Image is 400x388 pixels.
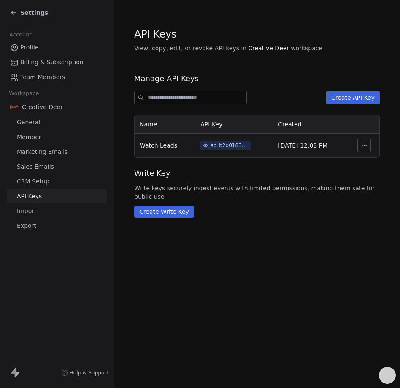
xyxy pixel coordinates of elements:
[7,204,107,218] a: Import
[20,43,39,52] span: Profile
[22,103,63,111] span: Creative Deer
[7,219,107,233] a: Export
[20,73,65,82] span: Team Members
[134,206,194,218] button: Create Write Key
[7,115,107,129] a: General
[5,28,35,41] span: Account
[5,87,43,100] span: Workspace
[7,189,107,203] a: API Keys
[134,28,176,41] span: API Keys
[7,175,107,189] a: CRM Setup
[211,142,249,149] div: sp_b2d01833f8254800bf6f7976471f91b0
[70,369,108,376] span: Help & Support
[17,148,68,156] span: Marketing Emails
[134,184,380,201] span: Write keys securely ingest events with limited permissions, making them safe for public use
[140,142,177,149] span: Watch Leads
[248,44,289,52] span: Creative Deer
[20,58,84,67] span: Billing & Subscription
[134,44,380,52] span: View, copy, edit, or revoke API keys in workspace
[134,73,380,84] span: Manage API Keys
[17,192,42,201] span: API Keys
[17,162,54,171] span: Sales Emails
[10,103,19,111] img: Logo%20CD1.pdf%20(1).png
[134,168,380,179] span: Write Key
[10,8,48,17] a: Settings
[7,55,107,69] a: Billing & Subscription
[273,134,349,157] td: [DATE] 12:03 PM
[20,8,48,17] span: Settings
[7,70,107,84] a: Team Members
[61,369,108,376] a: Help & Support
[278,121,301,128] span: Created
[140,121,157,128] span: Name
[17,118,40,127] span: General
[17,177,49,186] span: CRM Setup
[7,145,107,159] a: Marketing Emails
[17,133,41,142] span: Member
[7,160,107,174] a: Sales Emails
[200,121,222,128] span: API Key
[7,130,107,144] a: Member
[17,207,36,216] span: Import
[17,221,36,230] span: Export
[326,91,380,104] button: Create API Key
[7,41,107,55] a: Profile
